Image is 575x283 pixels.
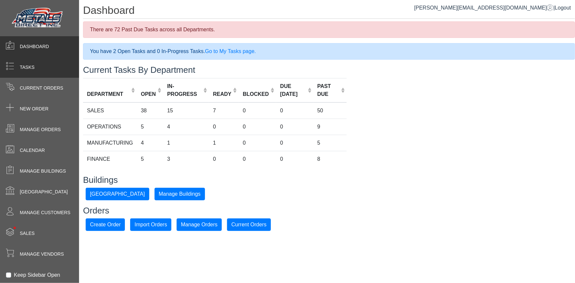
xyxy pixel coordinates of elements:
[130,221,171,227] a: Import Orders
[83,65,575,75] h3: Current Tasks By Department
[276,102,313,119] td: 0
[83,119,137,135] td: OPERATIONS
[239,119,276,135] td: 0
[20,209,71,216] span: Manage Customers
[317,82,339,98] div: PAST DUE
[155,188,205,200] button: Manage Buildings
[6,217,23,239] span: •
[313,135,347,151] td: 5
[137,119,163,135] td: 5
[130,218,171,231] button: Import Orders
[86,188,149,200] button: [GEOGRAPHIC_DATA]
[86,218,125,231] button: Create Order
[137,102,163,119] td: 38
[14,271,60,279] label: Keep Sidebar Open
[276,151,313,167] td: 0
[239,102,276,119] td: 0
[83,135,137,151] td: MANUFACTURING
[177,218,222,231] button: Manage Orders
[20,85,63,92] span: Current Orders
[20,147,45,154] span: Calendar
[239,151,276,167] td: 0
[20,230,35,237] span: Sales
[177,221,222,227] a: Manage Orders
[163,102,209,119] td: 15
[163,135,209,151] td: 1
[83,102,137,119] td: SALES
[86,221,125,227] a: Create Order
[209,151,239,167] td: 0
[163,151,209,167] td: 3
[209,102,239,119] td: 7
[20,64,35,71] span: Tasks
[87,90,129,98] div: DEPARTMENT
[141,90,156,98] div: OPEN
[243,90,269,98] div: BLOCKED
[20,43,49,50] span: Dashboard
[276,119,313,135] td: 0
[313,102,347,119] td: 50
[20,168,66,175] span: Manage Buildings
[239,135,276,151] td: 0
[414,4,571,12] div: |
[155,191,205,196] a: Manage Buildings
[20,105,48,112] span: New Order
[83,175,575,185] h3: Buildings
[414,5,554,11] a: [PERSON_NAME][EMAIL_ADDRESS][DOMAIN_NAME]
[137,151,163,167] td: 5
[280,82,306,98] div: DUE [DATE]
[209,119,239,135] td: 0
[167,82,202,98] div: IN-PROGRESS
[227,218,271,231] button: Current Orders
[10,6,66,30] img: Metals Direct Inc Logo
[20,126,61,133] span: Manage Orders
[83,4,575,19] h1: Dashboard
[86,191,149,196] a: [GEOGRAPHIC_DATA]
[213,90,231,98] div: READY
[209,135,239,151] td: 1
[83,43,575,60] div: You have 2 Open Tasks and 0 In-Progress Tasks.
[555,5,571,11] span: Logout
[83,21,575,38] div: There are 72 Past Due Tasks across all Departments.
[163,119,209,135] td: 4
[313,119,347,135] td: 9
[276,135,313,151] td: 0
[313,151,347,167] td: 8
[83,206,575,216] h3: Orders
[137,135,163,151] td: 4
[227,221,271,227] a: Current Orders
[20,251,64,258] span: Manage Vendors
[20,188,68,195] span: [GEOGRAPHIC_DATA]
[205,48,256,54] a: Go to My Tasks page.
[83,151,137,167] td: FINANCE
